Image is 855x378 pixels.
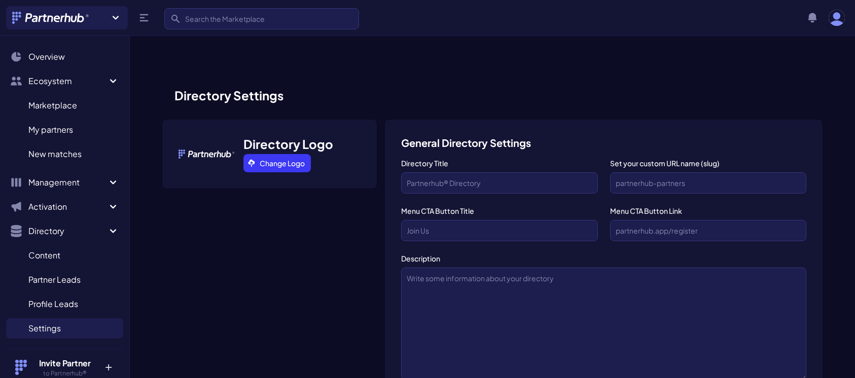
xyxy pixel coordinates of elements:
a: Partner Leads [6,270,123,290]
h5: to Partnerhub® [32,369,97,377]
h3: Directory Logo [243,136,333,152]
a: My partners [6,120,123,140]
span: Activation [28,201,107,213]
input: Search the Marketplace [164,8,359,29]
span: Overview [28,51,65,63]
img: Jese picture [179,149,235,159]
p: + [97,357,119,373]
span: Ecosystem [28,75,107,87]
h3: General Directory Settings [401,136,806,150]
input: partnerhub.app/register [610,220,806,241]
button: Management [6,172,123,193]
span: Settings [28,322,61,334]
span: Partner Leads [28,274,81,286]
a: Profile Leads [6,294,123,314]
label: Menu CTA Button Title [401,206,597,216]
a: New matches [6,144,123,164]
a: Overview [6,47,123,67]
span: New matches [28,148,82,160]
label: Directory Title [401,158,597,168]
a: Settings [6,318,123,338]
label: Menu CTA Button Link [610,206,806,216]
label: Description [401,253,806,263]
label: Set your custom URL name (slug) [610,158,806,168]
span: Profile Leads [28,298,78,310]
button: Directory [6,221,123,241]
button: Ecosystem [6,71,123,91]
span: My partners [28,124,73,136]
span: Marketplace [28,99,77,111]
h4: Invite Partner [32,357,97,369]
input: Join Us [401,220,597,241]
button: Activation [6,197,123,217]
input: partnerhub-partners [610,172,806,194]
input: Partnerhub® Directory [401,172,597,194]
a: Marketplace [6,95,123,116]
a: Content [6,245,123,266]
img: Partnerhub® Logo [12,12,90,24]
h1: Directory Settings [162,87,823,103]
span: Management [28,176,107,188]
span: Directory [28,225,107,237]
span: Content [28,249,60,261]
a: Change Logo [243,154,311,172]
img: user photo [829,10,845,26]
